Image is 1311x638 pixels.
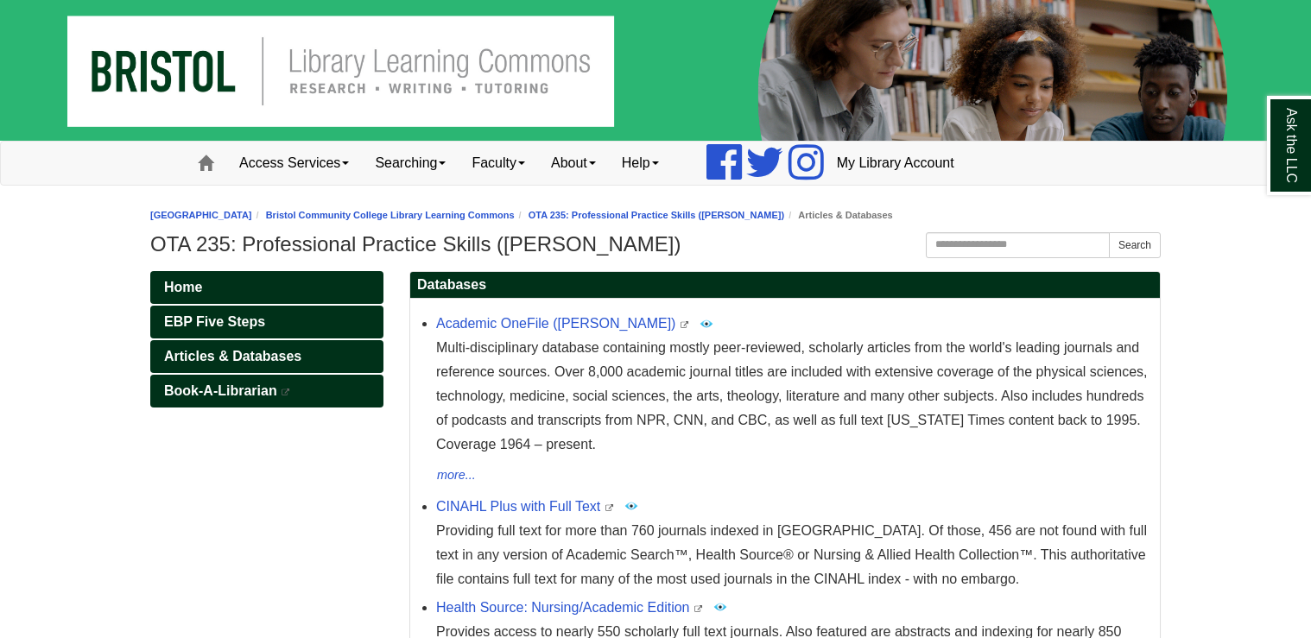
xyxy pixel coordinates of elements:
[605,504,615,512] i: This link opens in a new window
[150,375,383,407] a: Book-A-Librarian
[226,142,362,185] a: Access Services
[164,383,277,398] span: Book-A-Librarian
[700,317,713,331] img: Peer Reviewed
[459,142,538,185] a: Faculty
[150,271,383,407] div: Guide Pages
[436,499,600,514] a: CINAHL Plus with Full Text
[436,519,1151,591] div: Providing full text for more than 760 journals indexed in [GEOGRAPHIC_DATA]. Of those, 456 are no...
[266,210,515,220] a: Bristol Community College Library Learning Commons
[150,340,383,373] a: Articles & Databases
[436,600,689,615] a: Health Source: Nursing/Academic Edition
[410,272,1160,299] h2: Databases
[150,232,1161,256] h1: OTA 235: Professional Practice Skills ([PERSON_NAME])
[538,142,609,185] a: About
[150,306,383,338] a: EBP Five Steps
[436,316,675,331] a: Academic OneFile ([PERSON_NAME])
[150,207,1161,224] nav: breadcrumb
[624,499,638,513] img: Peer Reviewed
[529,210,784,220] a: OTA 235: Professional Practice Skills ([PERSON_NAME])
[713,600,727,614] img: Peer Reviewed
[164,314,265,329] span: EBP Five Steps
[150,210,252,220] a: [GEOGRAPHIC_DATA]
[680,321,690,329] i: This link opens in a new window
[609,142,672,185] a: Help
[436,465,477,486] button: more...
[824,142,967,185] a: My Library Account
[281,388,291,396] i: This link opens in a new window
[362,142,459,185] a: Searching
[436,336,1151,457] p: Multi-disciplinary database containing mostly peer-reviewed, scholarly articles from the world's ...
[693,605,704,613] i: This link opens in a new window
[164,280,202,294] span: Home
[164,349,301,363] span: Articles & Databases
[784,207,893,224] li: Articles & Databases
[150,271,383,304] a: Home
[1109,232,1161,258] button: Search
